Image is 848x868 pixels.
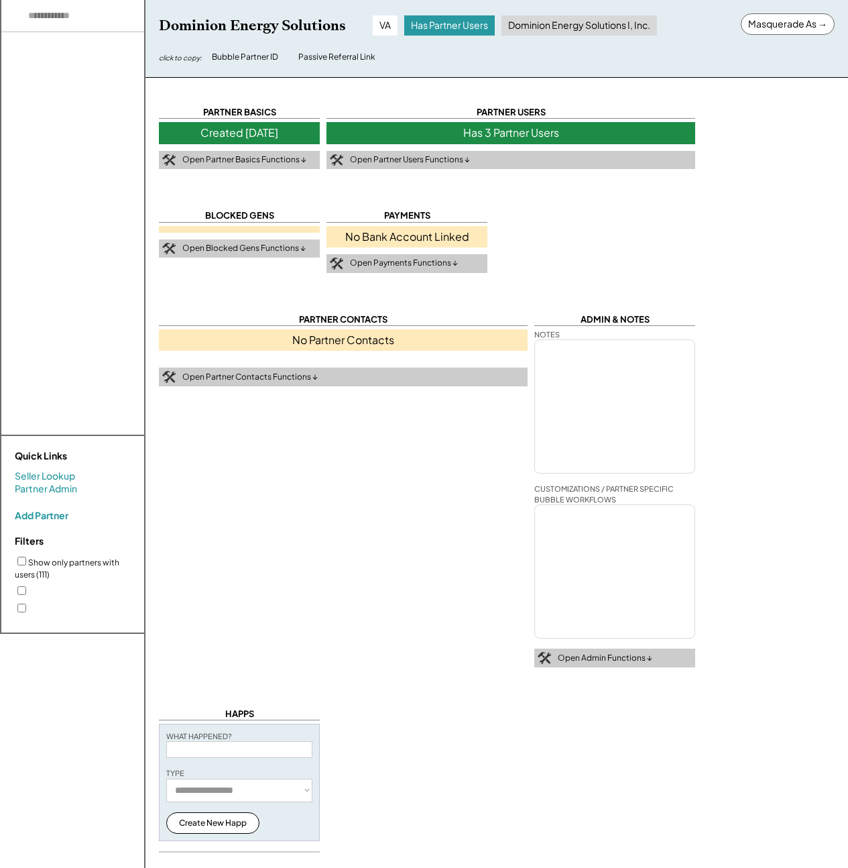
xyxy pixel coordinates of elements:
div: Has Partner Users [404,15,495,36]
div: Dominion Energy Solutions [159,16,346,35]
div: Dominion Energy Solutions I, Inc. [501,15,657,36]
div: NOTES [534,329,560,339]
img: tool-icon.png [330,258,343,270]
div: TYPE [166,768,184,778]
label: Show only partners with users (111) [15,557,119,580]
div: Add Partner [15,509,68,521]
div: Created [DATE] [159,122,320,144]
div: CUSTOMIZATIONS / PARTNER SPECIFIC BUBBLE WORKFLOWS [534,484,695,504]
img: tool-icon.png [330,154,343,166]
div: PARTNER CONTACTS [159,313,528,326]
div: click to copy: [159,53,202,62]
div: HAPPS [159,708,320,720]
div: Bubble Partner ID [212,52,278,63]
button: Create New Happ [166,812,259,834]
div: Passive Referral Link [298,52,375,63]
div: No Bank Account Linked [326,226,487,248]
img: tool-icon.png [162,243,176,255]
div: BLOCKED GENS [159,209,320,222]
div: Open Partner Contacts Functions ↓ [182,372,318,383]
div: Quick Links [15,449,149,463]
img: tool-icon.png [538,652,551,664]
div: Open Blocked Gens Functions ↓ [182,243,306,254]
img: tool-icon.png [162,371,176,383]
div: Open Admin Functions ↓ [558,653,652,664]
div: PAYMENTS [326,209,487,222]
div: ADMIN & NOTES [534,313,695,326]
a: Partner Admin [15,482,77,496]
div: Has 3 Partner Users [326,122,695,144]
strong: Filters [15,535,44,547]
div: PARTNER BASICS [159,106,320,119]
div: PARTNER USERS [326,106,695,119]
div: Open Partner Basics Functions ↓ [182,154,306,166]
div: VA [373,15,398,36]
a: Seller Lookup [15,470,75,483]
div: No Partner Contacts [159,329,528,351]
div: Masquerade As → [741,13,835,35]
img: tool-icon.png [162,154,176,166]
div: Open Payments Functions ↓ [350,258,458,269]
div: WHAT HAPPENED? [166,731,232,741]
div: Open Partner Users Functions ↓ [350,154,470,166]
